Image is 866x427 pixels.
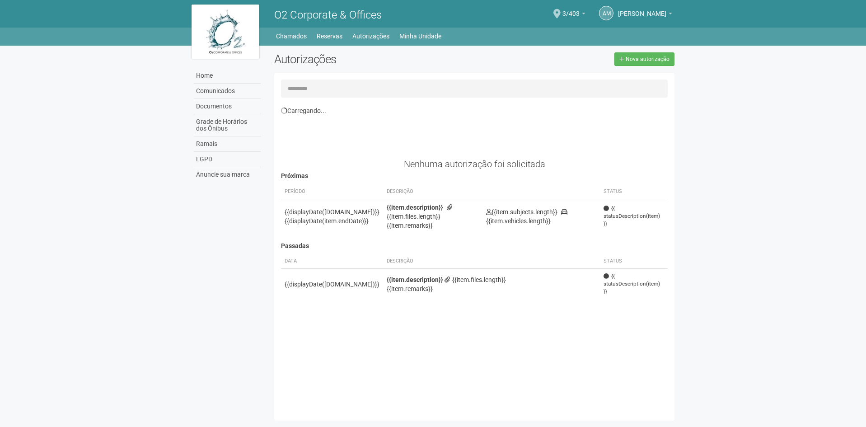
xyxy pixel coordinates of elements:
span: {{ statusDescription(item) }} [604,272,664,296]
div: {{item.remarks}} [387,284,597,293]
th: Descrição [383,184,482,199]
span: {{item.vehicles.length}} [486,208,567,225]
a: Minha Unidade [399,30,441,42]
a: [PERSON_NAME] [618,11,672,19]
a: Anuncie sua marca [194,167,261,182]
a: Grade de Horários dos Ônibus [194,114,261,136]
span: Anny Marcelle Gonçalves [618,1,666,17]
strong: {{item.description}} [387,204,443,211]
a: 3/403 [562,11,585,19]
a: Documentos [194,99,261,114]
div: {{displayDate([DOMAIN_NAME])}} [285,280,379,289]
img: logo.jpg [192,5,259,59]
a: Chamados [276,30,307,42]
th: Status [600,254,668,269]
h4: Próximas [281,173,668,179]
a: Comunicados [194,84,261,99]
span: {{item.files.length}} [445,276,506,283]
th: Período [281,184,383,199]
span: O2 Corporate & Offices [274,9,382,21]
span: {{item.subjects.length}} [486,208,557,216]
th: Descrição [383,254,600,269]
a: Ramais [194,136,261,152]
strong: {{item.description}} [387,276,443,283]
a: Home [194,68,261,84]
h2: Autorizações [274,52,468,66]
a: AM [599,6,613,20]
th: Status [600,184,668,199]
div: {{item.remarks}} [387,221,479,230]
div: Nenhuma autorização foi solicitada [281,160,668,168]
h4: Passadas [281,243,668,249]
a: Autorizações [352,30,389,42]
div: {{displayDate([DOMAIN_NAME])}} [285,207,379,216]
span: 3/403 [562,1,580,17]
div: Carregando... [281,107,668,115]
a: Nova autorização [614,52,674,66]
a: Reservas [317,30,342,42]
span: Nova autorização [626,56,669,62]
th: Data [281,254,383,269]
span: {{ statusDescription(item) }} [604,205,664,228]
a: LGPD [194,152,261,167]
div: {{displayDate(item.endDate)}} [285,216,379,225]
span: {{item.files.length}} [387,204,454,220]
